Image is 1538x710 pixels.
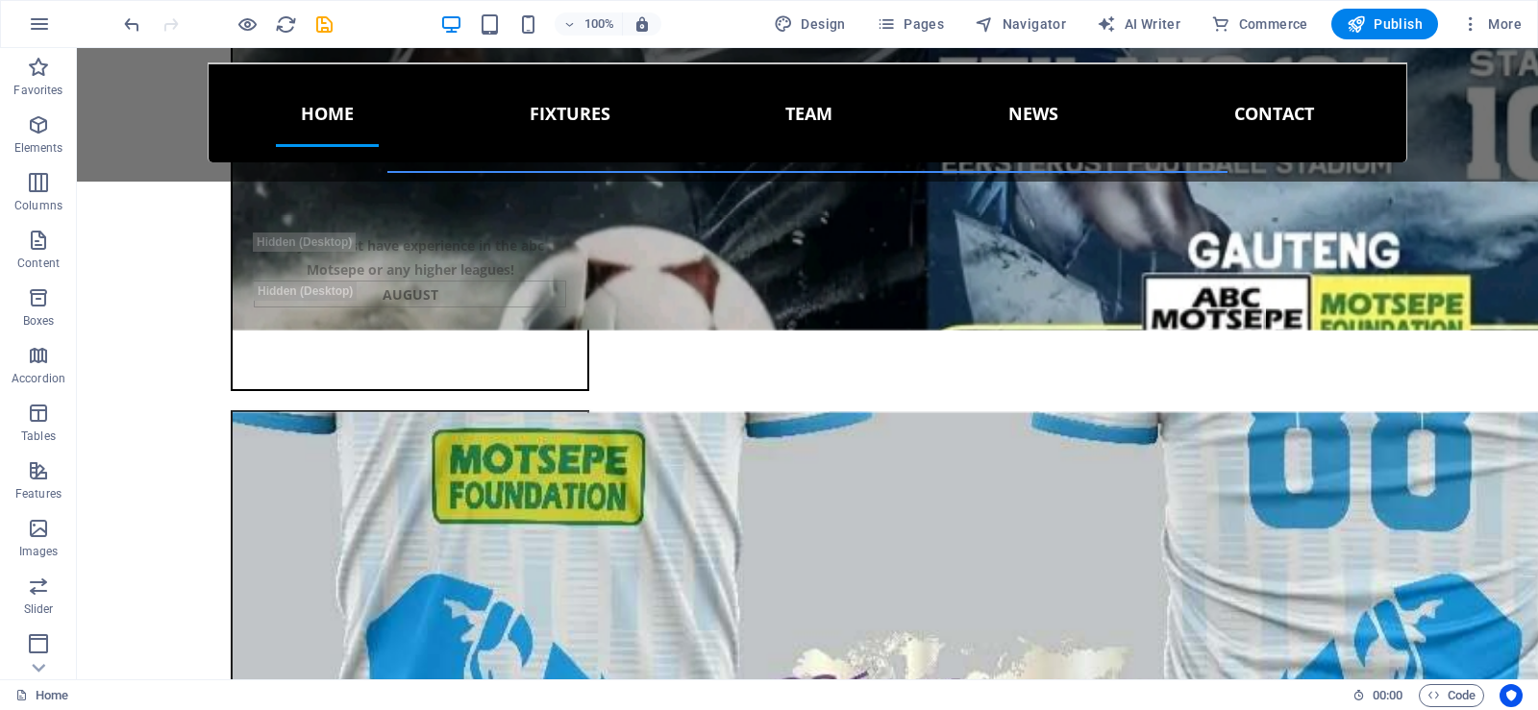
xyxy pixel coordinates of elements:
span: Code [1427,684,1476,707]
i: Undo: Change image width (Ctrl+Z) [121,13,143,36]
span: 00 00 [1373,684,1402,707]
button: Pages [869,9,952,39]
button: Publish [1331,9,1438,39]
i: Save (Ctrl+S) [313,13,335,36]
p: Favorites [13,83,62,98]
h6: 100% [583,12,614,36]
span: More [1461,14,1522,34]
button: undo [120,12,143,36]
button: Design [766,9,854,39]
button: AI Writer [1089,9,1188,39]
p: Columns [14,198,62,213]
p: Content [17,256,60,271]
i: Reload page [275,13,297,36]
button: 100% [555,12,623,36]
p: Accordion [12,371,65,386]
h6: Session time [1352,684,1403,707]
button: Usercentrics [1500,684,1523,707]
button: More [1453,9,1529,39]
button: Commerce [1203,9,1316,39]
p: Tables [21,428,56,444]
button: save [312,12,335,36]
p: Images [19,544,59,559]
p: Slider [24,601,54,617]
button: Code [1419,684,1484,707]
div: Design (Ctrl+Alt+Y) [766,9,854,39]
a: Click to cancel selection. Double-click to open Pages [15,684,68,707]
button: Click here to leave preview mode and continue editing [236,12,259,36]
span: Publish [1347,14,1423,34]
span: Navigator [975,14,1066,34]
span: : [1386,688,1389,702]
span: AI Writer [1097,14,1180,34]
span: Commerce [1211,14,1308,34]
i: On resize automatically adjust zoom level to fit chosen device. [633,15,651,33]
button: reload [274,12,297,36]
span: Pages [877,14,944,34]
p: Elements [14,140,63,156]
span: Design [774,14,846,34]
p: Features [15,486,62,502]
p: Boxes [23,313,55,329]
button: Navigator [967,9,1074,39]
